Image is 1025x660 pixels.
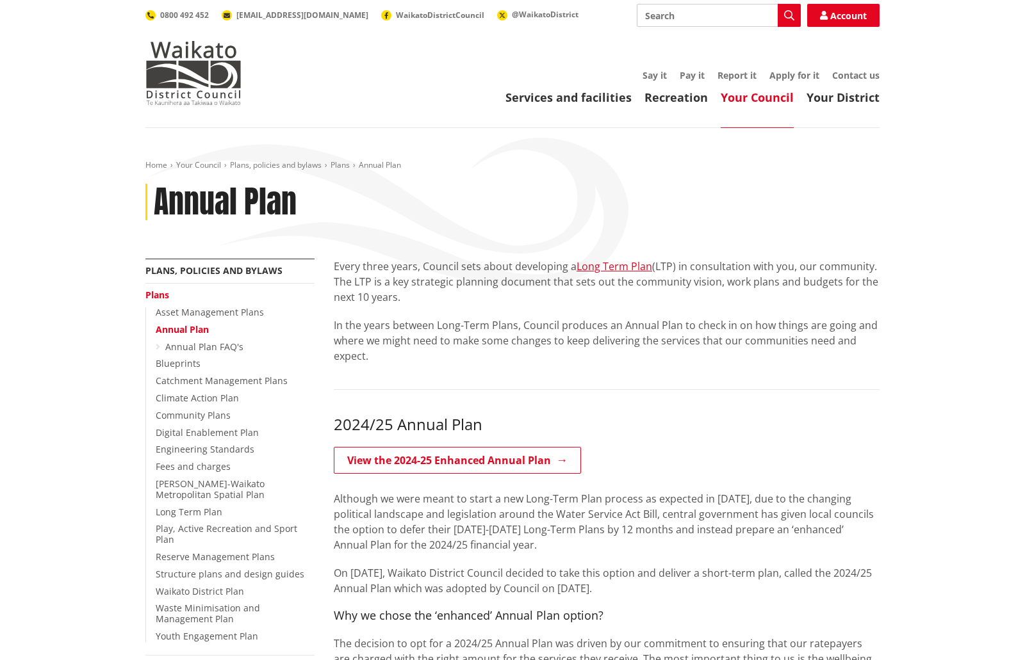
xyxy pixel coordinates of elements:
[156,357,201,369] a: Blueprints
[154,184,297,221] h1: Annual Plan
[334,447,581,474] a: View the 2024-25 Enhanced Annual Plan
[156,522,297,545] a: Play, Active Recreation and Sport Plan
[156,551,275,563] a: Reserve Management Plans
[156,568,304,580] a: Structure plans and design guides
[637,4,801,27] input: Search input
[145,264,283,277] a: Plans, policies and bylaws
[505,90,632,105] a: Services and facilities
[807,90,880,105] a: Your District
[176,159,221,170] a: Your Council
[334,565,880,596] p: On [DATE], Waikato District Council decided to take this option and deliver a short-term plan, ca...
[381,10,484,20] a: WaikatoDistrictCouncil
[145,159,167,170] a: Home
[156,409,231,421] a: Community Plans
[156,426,259,439] a: Digital Enablement Plan
[334,609,880,623] h4: Why we chose the ‘enhanced’ Annual Plan option?
[156,585,244,597] a: Waikato District Plan
[145,160,880,171] nav: breadcrumb
[236,10,368,20] span: [EMAIL_ADDRESS][DOMAIN_NAME]
[807,4,880,27] a: Account
[769,69,819,81] a: Apply for it
[156,630,258,642] a: Youth Engagement Plan
[156,323,209,335] a: Annual Plan
[160,10,209,20] span: 0800 492 452
[717,69,757,81] a: Report it
[334,476,880,552] p: Although we were meant to start a new Long-Term Plan process as expected in [DATE], due to the ch...
[145,41,242,105] img: Waikato District Council - Te Kaunihera aa Takiwaa o Waikato
[577,259,652,273] a: Long Term Plan
[643,69,667,81] a: Say it
[331,159,350,170] a: Plans
[156,460,231,472] a: Fees and charges
[156,602,260,625] a: Waste Minimisation and Management Plan
[156,392,239,404] a: Climate Action Plan
[832,69,880,81] a: Contact us
[396,10,484,20] span: WaikatoDistrictCouncil
[497,9,578,20] a: @WaikatoDistrict
[156,374,288,387] a: Catchment Management Plans
[156,443,254,455] a: Engineering Standards
[334,318,880,364] p: In the years between Long-Term Plans, Council produces an Annual Plan to check in on how things a...
[721,90,794,105] a: Your Council
[156,506,222,518] a: Long Term Plan
[145,10,209,20] a: 0800 492 452
[680,69,705,81] a: Pay it
[156,478,265,501] a: [PERSON_NAME]-Waikato Metropolitan Spatial Plan
[222,10,368,20] a: [EMAIL_ADDRESS][DOMAIN_NAME]
[334,415,880,434] h3: 2024/25 Annual Plan
[145,289,169,301] a: Plans
[165,341,243,353] a: Annual Plan FAQ's
[230,159,322,170] a: Plans, policies and bylaws
[359,159,401,170] span: Annual Plan
[644,90,708,105] a: Recreation
[156,306,264,318] a: Asset Management Plans
[334,259,880,305] p: Every three years, Council sets about developing a (LTP) in consultation with you, our community....
[512,9,578,20] span: @WaikatoDistrict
